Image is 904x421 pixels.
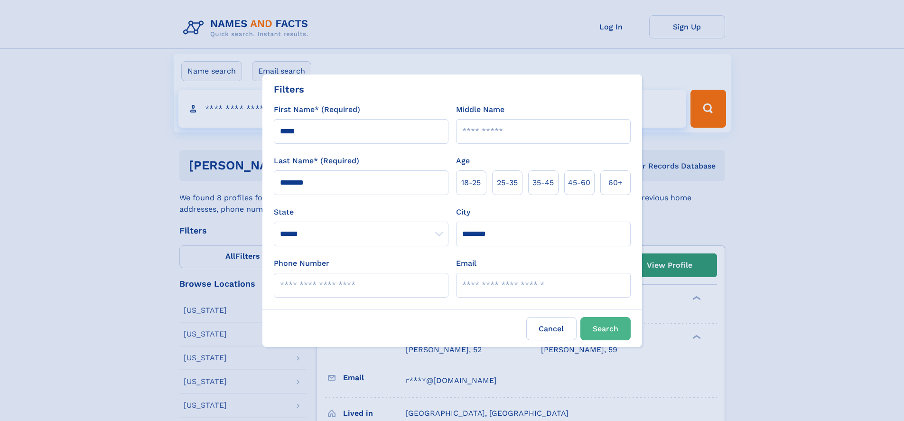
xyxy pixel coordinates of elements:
label: City [456,206,470,218]
label: Cancel [526,317,577,340]
span: 45‑60 [568,177,590,188]
label: Phone Number [274,258,329,269]
div: Filters [274,82,304,96]
button: Search [580,317,631,340]
label: Age [456,155,470,167]
span: 18‑25 [461,177,481,188]
span: 25‑35 [497,177,518,188]
span: 35‑45 [532,177,554,188]
label: State [274,206,448,218]
label: Middle Name [456,104,504,115]
span: 60+ [608,177,623,188]
label: Email [456,258,476,269]
label: First Name* (Required) [274,104,360,115]
label: Last Name* (Required) [274,155,359,167]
